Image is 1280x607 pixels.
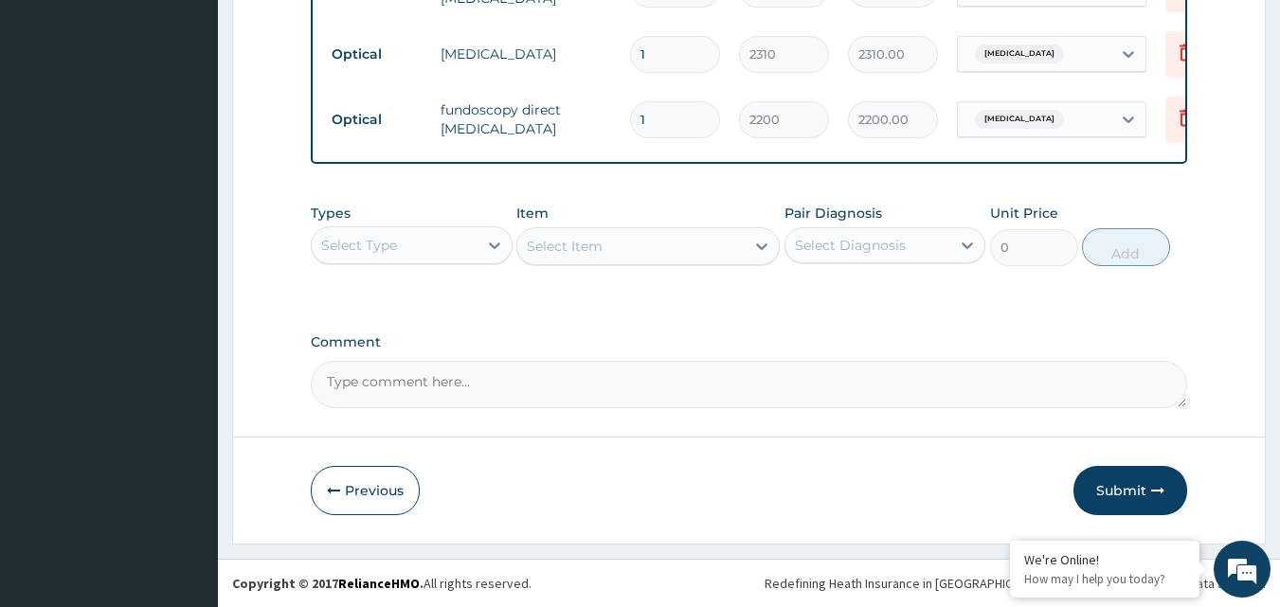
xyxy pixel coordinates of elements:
[1024,551,1185,568] div: We're Online!
[990,204,1058,223] label: Unit Price
[35,95,77,142] img: d_794563401_company_1708531726252_794563401
[232,575,424,592] strong: Copyright © 2017 .
[311,334,1188,350] label: Comment
[795,236,906,255] div: Select Diagnosis
[9,405,361,472] textarea: Type your message and hit 'Enter'
[765,574,1266,593] div: Redefining Heath Insurance in [GEOGRAPHIC_DATA] using Telemedicine and Data Science!
[321,236,397,255] div: Select Type
[1082,228,1170,266] button: Add
[218,559,1280,607] footer: All rights reserved.
[311,9,356,55] div: Minimize live chat window
[322,37,431,72] td: Optical
[516,204,549,223] label: Item
[431,35,621,73] td: [MEDICAL_DATA]
[110,183,261,374] span: We're online!
[1073,466,1187,515] button: Submit
[431,91,621,148] td: fundoscopy direct [MEDICAL_DATA]
[99,106,318,131] div: Chat with us now
[1024,571,1185,587] p: How may I help you today?
[784,204,882,223] label: Pair Diagnosis
[975,110,1064,129] span: [MEDICAL_DATA]
[322,102,431,137] td: Optical
[338,575,420,592] a: RelianceHMO
[975,45,1064,63] span: [MEDICAL_DATA]
[311,205,351,222] label: Types
[311,466,420,515] button: Previous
